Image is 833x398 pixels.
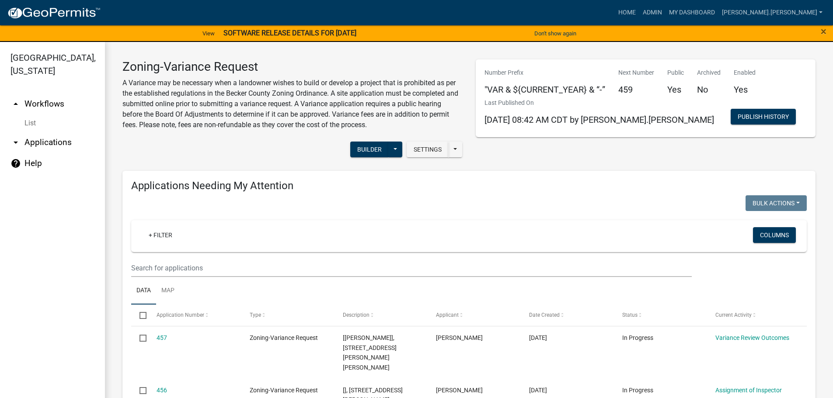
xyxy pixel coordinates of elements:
button: Publish History [731,109,796,125]
span: Dylan Neururer [436,387,483,394]
p: Archived [697,68,721,77]
span: 09/02/2025 [529,387,547,394]
i: arrow_drop_down [10,137,21,148]
strong: SOFTWARE RELEASE DETAILS FOR [DATE] [223,29,356,37]
span: In Progress [622,387,653,394]
span: Randy Barta [436,334,483,341]
span: Status [622,312,638,318]
h5: "VAR & ${CURRENT_YEAR} & “-” [484,84,605,95]
p: Number Prefix [484,68,605,77]
a: Map [156,277,180,305]
p: Enabled [734,68,756,77]
input: Search for applications [131,259,692,277]
p: A Variance may be necessary when a landowner wishes to build or develop a project that is prohibi... [122,78,463,130]
a: Home [615,4,639,21]
h5: 459 [618,84,654,95]
i: arrow_drop_up [10,99,21,109]
span: Description [343,312,369,318]
button: Builder [350,142,389,157]
a: View [199,26,218,41]
span: Applicant [436,312,459,318]
datatable-header-cell: Current Activity [707,305,800,325]
span: [Susan Rockwell], 457, 100127000, RANDY SPOKELY, 20820 LEONA BEACH RD [343,334,397,371]
span: Application Number [157,312,204,318]
a: Data [131,277,156,305]
datatable-header-cell: Status [614,305,707,325]
h5: No [697,84,721,95]
datatable-header-cell: Description [335,305,428,325]
span: Current Activity [715,312,752,318]
span: Zoning-Variance Request [250,387,318,394]
p: Next Number [618,68,654,77]
h5: Yes [734,84,756,95]
p: Public [667,68,684,77]
a: My Dashboard [666,4,718,21]
span: 09/03/2025 [529,334,547,341]
span: In Progress [622,334,653,341]
button: Columns [753,227,796,243]
a: 457 [157,334,167,341]
button: Don't show again [531,26,580,41]
h3: Zoning-Variance Request [122,59,463,74]
span: Date Created [529,312,560,318]
a: + Filter [142,227,179,243]
i: help [10,158,21,169]
datatable-header-cell: Application Number [148,305,241,325]
button: Close [821,26,826,37]
button: Bulk Actions [746,195,807,211]
span: Type [250,312,261,318]
span: × [821,25,826,38]
datatable-header-cell: Select [131,305,148,325]
button: Settings [407,142,449,157]
span: Zoning-Variance Request [250,334,318,341]
wm-modal-confirm: Workflow Publish History [731,114,796,121]
h4: Applications Needing My Attention [131,180,807,192]
datatable-header-cell: Applicant [428,305,521,325]
p: Last Published On [484,98,714,107]
a: Variance Review Outcomes [715,334,789,341]
datatable-header-cell: Date Created [521,305,614,325]
datatable-header-cell: Type [241,305,334,325]
span: [DATE] 08:42 AM CDT by [PERSON_NAME].[PERSON_NAME] [484,114,714,125]
a: Admin [639,4,666,21]
a: 456 [157,387,167,394]
a: Assignment of Inspector [715,387,782,394]
a: [PERSON_NAME].[PERSON_NAME] [718,4,826,21]
h5: Yes [667,84,684,95]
